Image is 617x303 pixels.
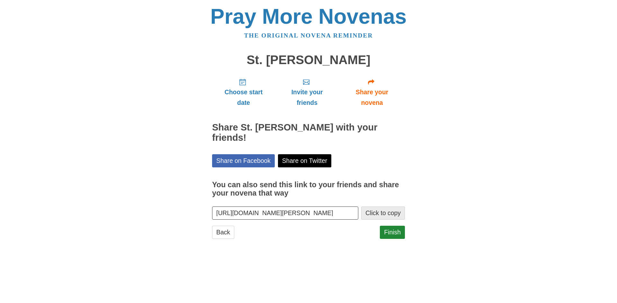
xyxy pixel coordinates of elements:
[345,87,398,108] span: Share your novena
[339,73,405,111] a: Share your novena
[212,122,405,143] h2: Share St. [PERSON_NAME] with your friends!
[380,226,405,239] a: Finish
[212,181,405,197] h3: You can also send this link to your friends and share your novena that way
[278,154,332,167] a: Share on Twitter
[212,226,234,239] a: Back
[361,206,405,220] button: Click to copy
[212,154,275,167] a: Share on Facebook
[219,87,269,108] span: Choose start date
[275,73,339,111] a: Invite your friends
[212,53,405,67] h1: St. [PERSON_NAME]
[282,87,333,108] span: Invite your friends
[212,73,275,111] a: Choose start date
[244,32,373,39] a: The original novena reminder
[210,4,407,28] a: Pray More Novenas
